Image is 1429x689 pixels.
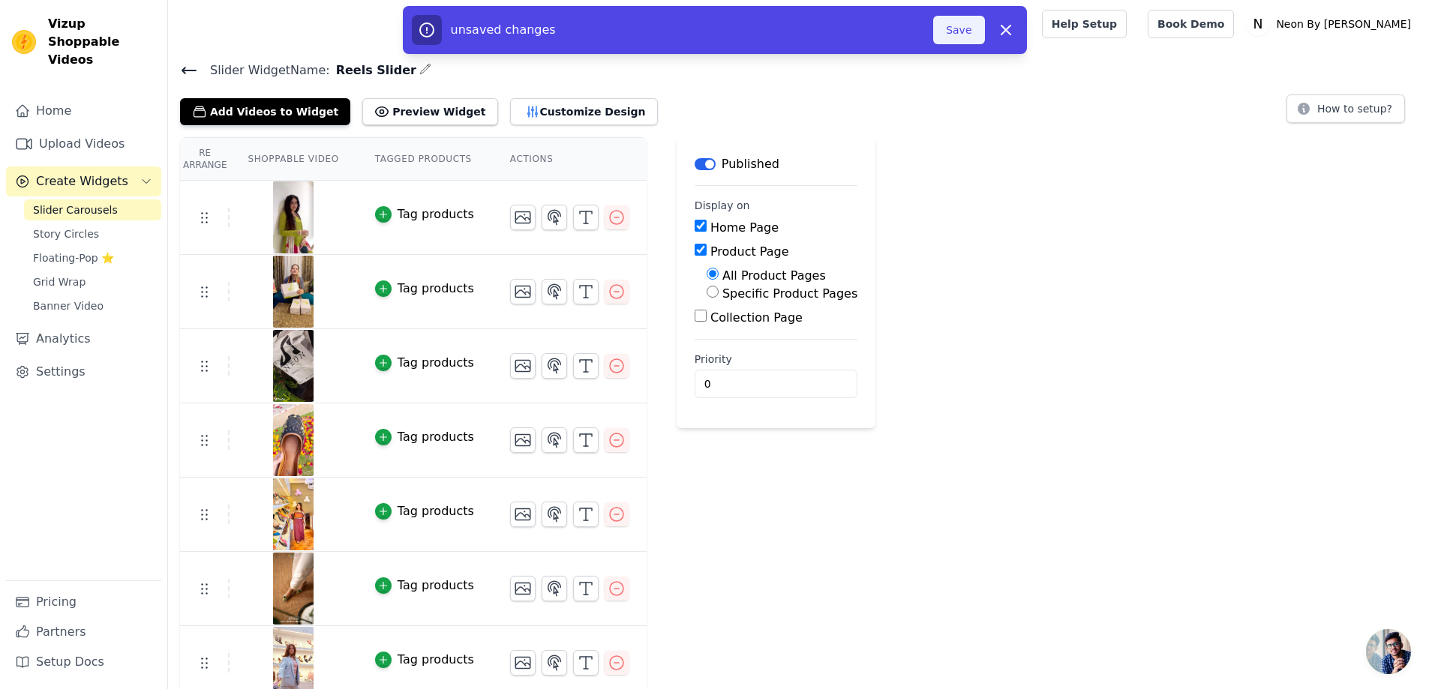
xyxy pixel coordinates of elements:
button: Add Videos to Widget [180,98,350,125]
a: Slider Carousels [24,199,161,220]
label: Product Page [710,244,789,259]
div: Tag products [398,428,474,446]
button: Change Thumbnail [510,576,536,601]
button: Tag products [375,577,474,595]
button: Tag products [375,205,474,223]
button: How to setup? [1286,94,1405,123]
span: unsaved changes [451,22,556,37]
button: Create Widgets [6,166,161,196]
img: vizup-images-de2f.jpg [272,553,314,625]
legend: Display on [695,198,750,213]
span: Floating-Pop ⭐ [33,250,114,265]
a: Setup Docs [6,647,161,677]
div: Tag products [398,502,474,520]
a: Banner Video [24,295,161,316]
label: Specific Product Pages [722,286,857,301]
span: Grid Wrap [33,274,86,289]
span: Banner Video [33,298,104,313]
img: vizup-images-34d1.jpg [272,256,314,328]
label: All Product Pages [722,268,826,283]
span: Create Widgets [36,172,128,190]
button: Tag products [375,502,474,520]
a: Analytics [6,324,161,354]
button: Save [933,16,984,44]
div: Tag products [398,280,474,298]
button: Tag products [375,280,474,298]
button: Change Thumbnail [510,650,536,676]
div: Edit Name [419,60,431,80]
span: Story Circles [33,226,99,241]
label: Collection Page [710,310,803,325]
span: Slider Carousels [33,202,118,217]
div: Tag products [398,205,474,223]
button: Tag products [375,651,474,669]
th: Re Arrange [180,138,230,181]
button: Tag products [375,428,474,446]
a: Partners [6,617,161,647]
button: Change Thumbnail [510,427,536,453]
label: Priority [695,352,857,367]
button: Customize Design [510,98,658,125]
a: Settings [6,357,161,387]
div: Open chat [1366,629,1411,674]
th: Actions [492,138,647,181]
span: Slider Widget Name: [198,61,330,79]
a: Pricing [6,587,161,617]
button: Change Thumbnail [510,353,536,379]
label: Home Page [710,220,779,235]
div: Tag products [398,354,474,372]
button: Change Thumbnail [510,279,536,304]
a: Floating-Pop ⭐ [24,247,161,268]
div: Tag products [398,651,474,669]
th: Shoppable Video [230,138,356,181]
button: Tag products [375,354,474,372]
a: Home [6,96,161,126]
button: Preview Widget [362,98,497,125]
div: Tag products [398,577,474,595]
a: Upload Videos [6,129,161,159]
th: Tagged Products [357,138,492,181]
img: vizup-images-c6ea.jpg [272,181,314,253]
img: vizup-images-90ce.jpg [272,478,314,550]
p: Published [722,155,779,173]
img: vizup-images-2ac4.png [272,404,314,476]
a: Grid Wrap [24,271,161,292]
button: Change Thumbnail [510,502,536,527]
a: How to setup? [1286,105,1405,119]
a: Story Circles [24,223,161,244]
button: Change Thumbnail [510,205,536,230]
span: Reels Slider [330,61,416,79]
img: vizup-images-172e.png [272,330,314,402]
